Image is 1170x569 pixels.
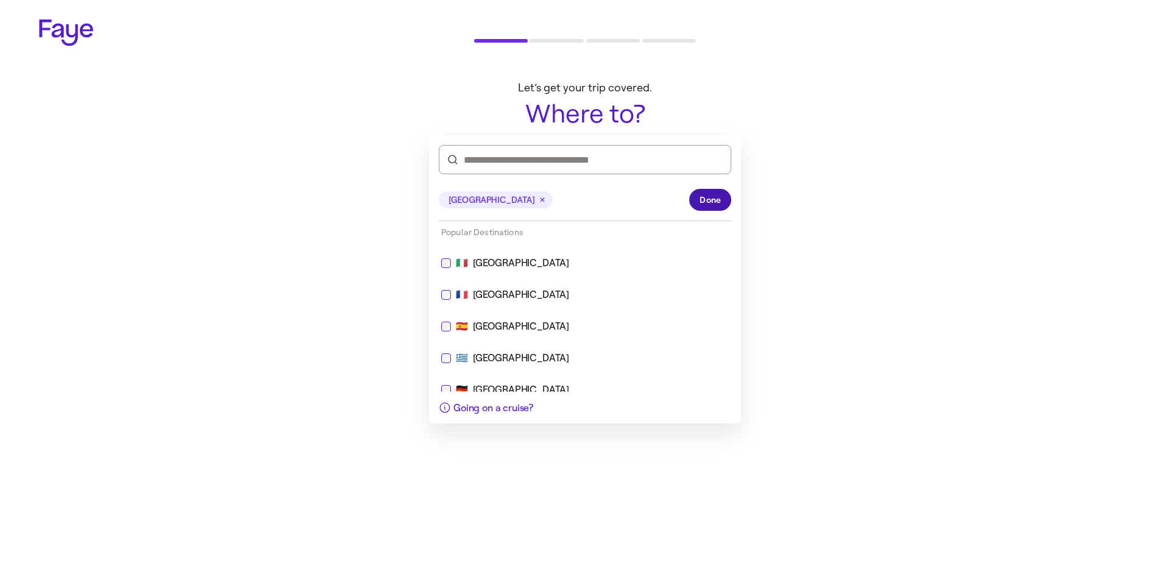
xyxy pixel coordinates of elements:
[429,392,543,423] button: Going on a cruise?
[473,319,569,334] div: [GEOGRAPHIC_DATA]
[473,351,569,366] div: [GEOGRAPHIC_DATA]
[453,402,533,414] span: Going on a cruise?
[473,256,569,270] div: [GEOGRAPHIC_DATA]
[431,100,739,128] h1: Where to?
[689,189,731,211] button: Done
[473,288,569,302] div: [GEOGRAPHIC_DATA]
[700,194,721,207] span: Done
[429,221,741,244] div: Popular Destinations
[441,383,729,397] div: 🇩🇪
[448,194,534,207] span: [GEOGRAPHIC_DATA]
[441,288,729,302] div: 🇫🇷
[441,319,729,334] div: 🇪🇸
[431,82,739,95] p: Let’s get your trip covered.
[473,383,569,397] div: [GEOGRAPHIC_DATA]
[441,256,729,270] div: 🇮🇹
[441,351,729,366] div: 🇬🇷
